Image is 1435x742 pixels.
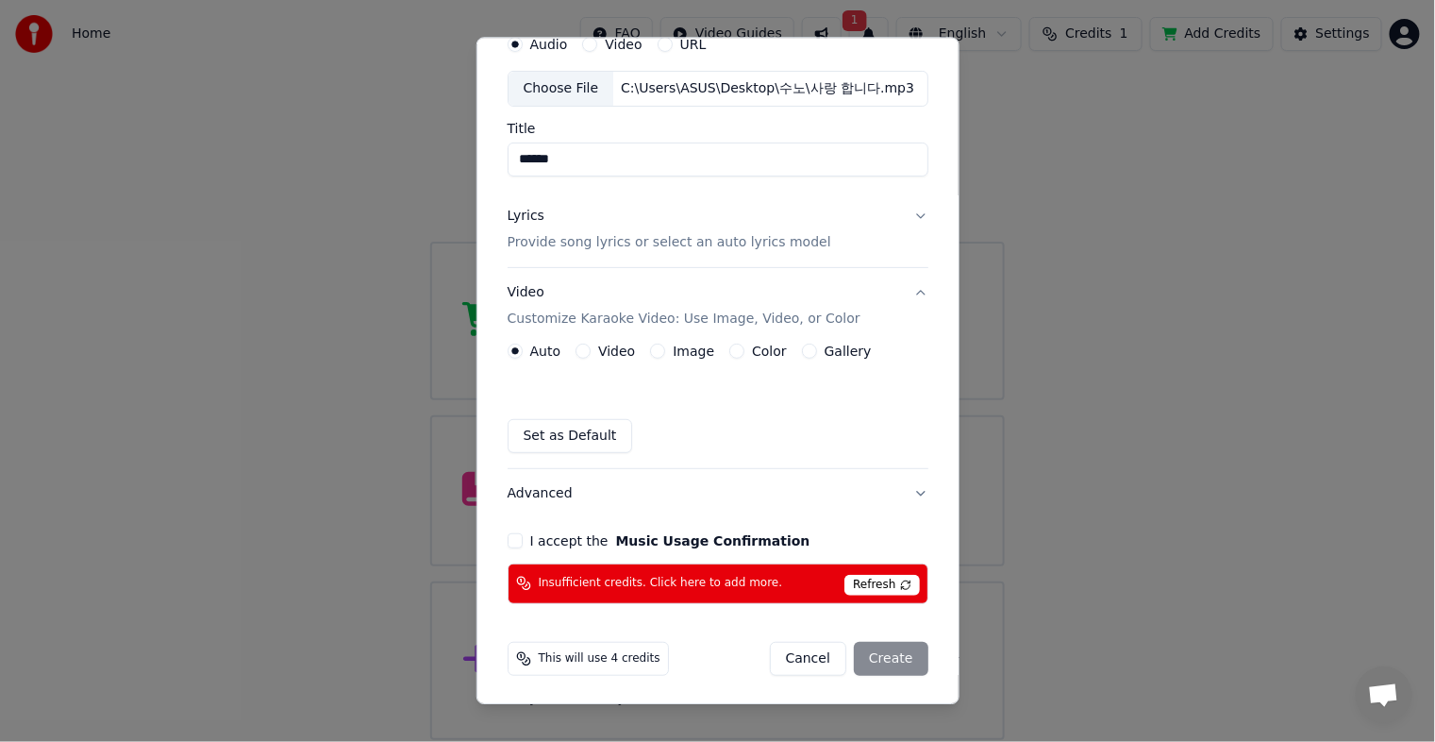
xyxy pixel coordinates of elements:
[613,79,922,98] div: C:\Users\ASUS\Desktop\수노\사랑 합니다.mp3
[508,469,928,518] button: Advanced
[508,344,928,468] div: VideoCustomize Karaoke Video: Use Image, Video, or Color
[508,268,928,344] button: VideoCustomize Karaoke Video: Use Image, Video, or Color
[530,534,810,548] label: I accept the
[598,345,635,358] label: Video
[673,345,714,358] label: Image
[752,345,787,358] label: Color
[615,534,809,548] button: I accept the
[605,38,642,51] label: Video
[508,207,544,226] div: Lyrics
[508,122,928,135] label: Title
[508,192,928,267] button: LyricsProvide song lyrics or select an auto lyrics model
[539,651,660,666] span: This will use 4 credits
[509,72,614,106] div: Choose File
[530,38,568,51] label: Audio
[770,642,846,676] button: Cancel
[508,233,831,252] p: Provide song lyrics or select an auto lyrics model
[508,283,860,329] div: Video
[844,575,919,596] span: Refresh
[825,345,872,358] label: Gallery
[530,345,561,358] label: Auto
[508,310,860,329] p: Customize Karaoke Video: Use Image, Video, or Color
[680,38,707,51] label: URL
[539,577,783,592] span: Insufficient credits. Click here to add more.
[508,419,633,453] button: Set as Default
